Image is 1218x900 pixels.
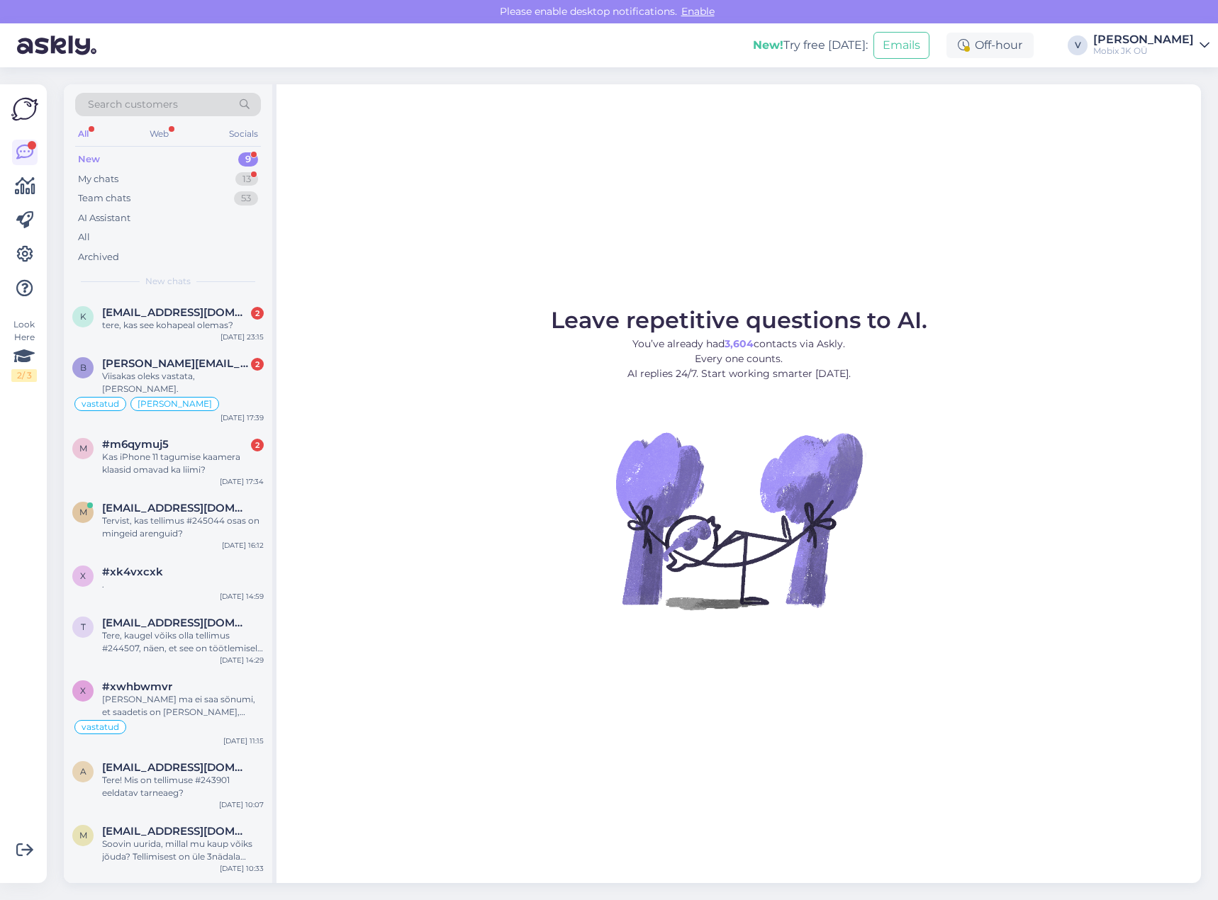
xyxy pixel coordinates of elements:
span: New chats [145,275,191,288]
span: vastatud [82,723,119,731]
div: Viisakas oleks vastata, [PERSON_NAME]. [102,370,264,395]
span: x [80,685,86,696]
div: Archived [78,250,119,264]
div: 2 / 3 [11,369,37,382]
div: All [75,125,91,143]
div: Team chats [78,191,130,206]
div: Tervist, kas tellimus #245044 osas on mingeid arenguid? [102,514,264,540]
div: 2 [251,307,264,320]
span: [PERSON_NAME] [138,400,212,408]
span: Search customers [88,97,178,112]
span: x [80,570,86,581]
div: Tere! Mis on tellimuse #243901 eeldatav tarneaeg? [102,774,264,799]
span: #xwhbwmvr [102,680,172,693]
span: timokilk780@gmail.com [102,617,250,629]
div: 2 [251,358,264,371]
div: 2 [251,439,264,451]
div: [DATE] 17:39 [220,412,264,423]
div: . [102,578,264,591]
div: Mobix JK OÜ [1093,45,1194,57]
div: Tere, kaugel võiks olla tellimus #244507, näen, et see on töötlemisel küll aga nädal aega juba. [102,629,264,655]
b: New! [753,38,783,52]
span: m [79,507,87,517]
span: #xk4vxcxk [102,566,163,578]
div: [PERSON_NAME] [1093,34,1194,45]
div: All [78,230,90,244]
div: 9 [238,152,258,167]
span: m [79,830,87,840]
span: annabel.sagen@gmail.com [102,761,250,774]
div: Kas iPhone 11 tagumise kaamera klaasid omavad ka liimi? [102,451,264,476]
span: m [79,443,87,454]
span: k [80,311,86,322]
span: massa56@gmail.com [102,502,250,514]
div: [DATE] 14:29 [220,655,264,665]
div: AI Assistant [78,211,130,225]
span: vastatud [82,400,119,408]
a: [PERSON_NAME]Mobix JK OÜ [1093,34,1209,57]
div: 53 [234,191,258,206]
b: 3,604 [725,337,754,350]
div: Look Here [11,318,37,382]
img: No Chat active [611,393,866,648]
div: [DATE] 11:15 [223,736,264,746]
div: Off-hour [946,33,1034,58]
div: tere, kas see kohapeal olemas? [102,319,264,332]
div: [PERSON_NAME] ma ei saa sõnumi, et saadetis on [PERSON_NAME], [PERSON_NAME] tühistama tellimust. ... [102,693,264,719]
div: [DATE] 17:34 [220,476,264,487]
span: Enable [677,5,719,18]
div: Web [147,125,172,143]
div: My chats [78,172,118,186]
span: b [80,362,86,373]
span: kaspar.uba@gmail.com [102,306,250,319]
span: mirjam.talts@hotmail.com [102,825,250,838]
div: Try free [DATE]: [753,37,868,54]
span: bert.privoi@gmail.com [102,357,250,370]
div: 13 [235,172,258,186]
div: New [78,152,100,167]
img: Askly Logo [11,96,38,123]
div: [DATE] 10:07 [219,799,264,810]
button: Emails [873,32,929,59]
div: [DATE] 16:12 [222,540,264,551]
div: Soovin uurida, millal mu kaup võiks jõuda? Tellimisest on üle 3nädala möödas juba. Tellimuse nr: ... [102,838,264,863]
p: You’ve already had contacts via Askly. Every one counts. AI replies 24/7. Start working smarter [... [551,337,927,381]
span: a [80,766,86,777]
div: [DATE] 14:59 [220,591,264,602]
span: t [81,621,86,632]
span: Leave repetitive questions to AI. [551,306,927,334]
div: [DATE] 23:15 [220,332,264,342]
span: #m6qymuj5 [102,438,169,451]
div: [DATE] 10:33 [220,863,264,874]
div: Socials [226,125,261,143]
div: V [1068,35,1088,55]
